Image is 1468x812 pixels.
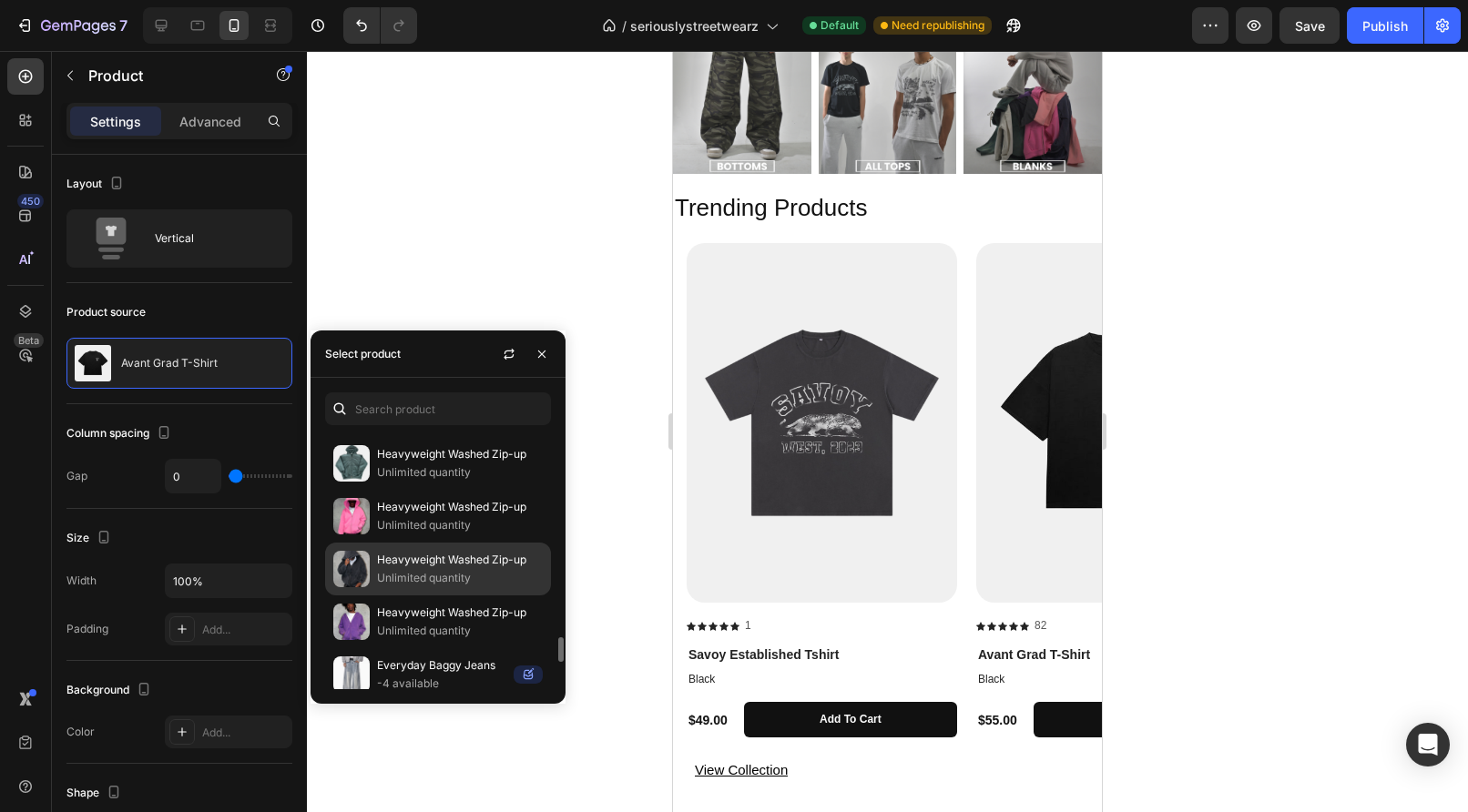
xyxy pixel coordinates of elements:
[325,392,551,425] input: Search in Settings & Advanced
[14,659,56,679] div: $49.00
[17,194,44,208] div: 450
[88,65,243,86] p: Product
[14,192,284,553] a: Savoy Established Tshirt
[303,192,574,553] a: Avant Grad T-Shirt
[333,551,370,587] img: collections
[325,346,401,362] div: Select product
[333,498,370,534] img: collections
[892,17,984,34] span: Need republishing
[673,51,1102,812] iframe: Design area
[66,621,108,637] div: Padding
[377,463,543,482] p: Unlimited quantity
[377,622,543,640] p: Unlimited quantity
[1406,723,1450,766] div: Open Intercom Messenger
[333,656,370,693] img: collections
[66,172,127,197] div: Layout
[630,16,759,36] span: seriouslystreetwearz
[333,604,370,640] img: collections
[66,724,95,740] div: Color
[155,218,266,259] div: Vertical
[121,357,218,370] p: Avant Grad T-Shirt
[377,675,506,693] p: -4 available
[66,468,87,484] div: Gap
[343,7,417,44] div: Undo/Redo
[1279,7,1340,44] button: Save
[15,622,282,636] p: Black
[1295,18,1325,34] span: Save
[377,498,543,516] p: Heavyweight Washed Zip-up
[179,112,241,131] p: Advanced
[66,678,155,703] div: Background
[66,573,97,589] div: Width
[66,781,125,806] div: Shape
[14,594,284,614] h1: Savoy Established Tshirt
[72,568,78,583] p: 1
[1362,16,1408,36] div: Publish
[622,16,627,36] span: /
[166,460,220,492] input: Auto
[75,345,111,381] img: product feature img
[377,604,543,622] p: Heavyweight Washed Zip-up
[377,445,543,463] p: Heavyweight Washed Zip-up
[22,706,115,731] p: View Collection
[14,333,44,348] div: Beta
[377,551,543,569] p: Heavyweight Washed Zip-up
[1347,7,1423,44] button: Publish
[66,421,175,446] div: Column spacing
[303,659,346,679] div: $55.00
[90,112,141,131] p: Settings
[821,17,859,34] span: Default
[202,622,288,638] div: Add...
[166,564,291,597] input: Auto
[377,656,506,675] p: Everyday Baggy Jeans
[305,622,572,636] p: Black
[362,568,373,583] p: 82
[7,7,136,44] button: 7
[377,569,543,587] p: Unlimited quantity
[333,445,370,482] img: collections
[303,594,574,614] h1: Avant Grad T-Shirt
[202,725,288,741] div: Add...
[147,662,209,676] div: Add to cart
[361,651,574,687] button: Add to cart
[377,516,543,534] p: Unlimited quantity
[119,15,127,36] p: 7
[66,526,115,551] div: Size
[66,304,146,320] div: Product source
[71,651,284,687] button: Add to cart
